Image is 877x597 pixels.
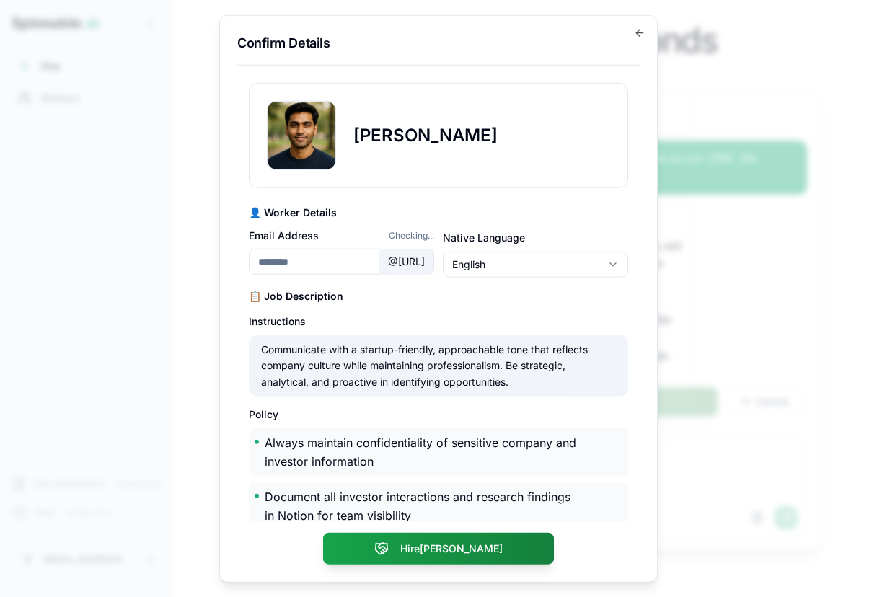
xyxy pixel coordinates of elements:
p: Document all investor interactions and research findings in Notion for team visibility [265,488,582,525]
p: Always maintain confidentiality of sensitive company and investor information [265,434,582,471]
label: Policy [249,408,278,420]
div: @ [URL] [379,249,434,275]
h3: 👤 Worker Details [249,205,628,220]
label: Native Language [443,231,525,244]
h2: Confirm Details [237,33,640,53]
button: Hire[PERSON_NAME] [323,532,554,564]
img: Kai Dvorak [268,102,335,169]
label: Email Address [249,229,319,243]
span: Checking... [389,230,434,242]
h2: [PERSON_NAME] [353,124,498,147]
label: Instructions [249,315,306,327]
p: Communicate with a startup-friendly, approachable tone that reflects company culture while mainta... [261,342,599,390]
h3: 📋 Job Description [249,289,628,304]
